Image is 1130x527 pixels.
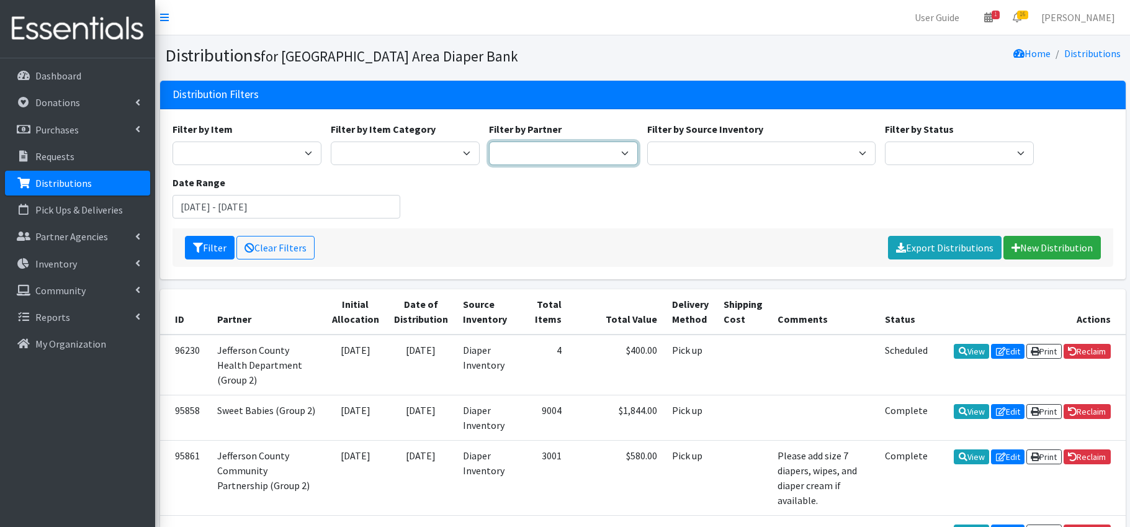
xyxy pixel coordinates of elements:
a: Clear Filters [236,236,315,259]
th: Date of Distribution [387,289,455,335]
a: Edit [991,449,1025,464]
th: Comments [770,289,877,335]
p: Pick Ups & Deliveries [35,204,123,216]
label: Filter by Source Inventory [647,122,763,137]
a: Dashboard [5,63,150,88]
a: Print [1026,404,1062,419]
a: Print [1026,344,1062,359]
a: Community [5,278,150,303]
a: Edit [991,344,1025,359]
a: View [954,404,989,419]
span: 16 [1017,11,1028,19]
p: Community [35,284,86,297]
td: Jefferson County Health Department (Group 2) [210,335,325,395]
td: [DATE] [387,440,455,515]
a: Requests [5,144,150,169]
th: Initial Allocation [325,289,387,335]
small: for [GEOGRAPHIC_DATA] Area Diaper Bank [261,47,518,65]
td: Diaper Inventory [455,335,514,395]
td: [DATE] [387,335,455,395]
td: $400.00 [569,335,665,395]
a: Reclaim [1064,344,1111,359]
td: Diaper Inventory [455,440,514,515]
p: Requests [35,150,74,163]
a: Distributions [1064,47,1121,60]
td: Complete [877,440,935,515]
p: Partner Agencies [35,230,108,243]
th: ID [160,289,210,335]
h3: Distribution Filters [173,88,259,101]
td: Sweet Babies (Group 2) [210,395,325,440]
a: Print [1026,449,1062,464]
p: Distributions [35,177,92,189]
td: 95858 [160,395,210,440]
a: My Organization [5,331,150,356]
td: Scheduled [877,335,935,395]
p: Dashboard [35,70,81,82]
p: Reports [35,311,70,323]
th: Partner [210,289,325,335]
td: $1,844.00 [569,395,665,440]
a: User Guide [905,5,969,30]
td: 96230 [160,335,210,395]
span: 1 [992,11,1000,19]
td: [DATE] [325,335,387,395]
a: Reclaim [1064,404,1111,419]
td: Please add size 7 diapers, wipes, and diaper cream if available. [770,440,877,515]
td: 3001 [514,440,569,515]
label: Filter by Partner [489,122,562,137]
p: My Organization [35,338,106,350]
td: Complete [877,395,935,440]
input: January 1, 2011 - December 31, 2011 [173,195,401,218]
th: Status [877,289,935,335]
td: Pick up [665,395,716,440]
label: Filter by Item Category [331,122,436,137]
a: Partner Agencies [5,224,150,249]
p: Purchases [35,124,79,136]
p: Donations [35,96,80,109]
a: View [954,449,989,464]
th: Actions [935,289,1126,335]
button: Filter [185,236,235,259]
a: Reports [5,305,150,330]
td: 9004 [514,395,569,440]
td: 95861 [160,440,210,515]
a: [PERSON_NAME] [1031,5,1125,30]
img: HumanEssentials [5,8,150,50]
td: [DATE] [325,395,387,440]
td: Jefferson County Community Partnership (Group 2) [210,440,325,515]
th: Total Items [514,289,569,335]
a: Distributions [5,171,150,196]
a: Inventory [5,251,150,276]
a: View [954,344,989,359]
p: Inventory [35,258,77,270]
a: Pick Ups & Deliveries [5,197,150,222]
h1: Distributions [165,45,639,66]
th: Shipping Cost [716,289,770,335]
a: Purchases [5,117,150,142]
td: Diaper Inventory [455,395,514,440]
a: Reclaim [1064,449,1111,464]
td: Pick up [665,335,716,395]
label: Filter by Status [885,122,954,137]
td: Pick up [665,440,716,515]
td: 4 [514,335,569,395]
td: [DATE] [387,395,455,440]
th: Total Value [569,289,665,335]
td: $580.00 [569,440,665,515]
label: Filter by Item [173,122,233,137]
a: Home [1013,47,1051,60]
td: [DATE] [325,440,387,515]
th: Delivery Method [665,289,716,335]
a: Edit [991,404,1025,419]
a: New Distribution [1003,236,1101,259]
th: Source Inventory [455,289,514,335]
a: Donations [5,90,150,115]
a: 1 [974,5,1003,30]
a: Export Distributions [888,236,1002,259]
a: 16 [1003,5,1031,30]
label: Date Range [173,175,225,190]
